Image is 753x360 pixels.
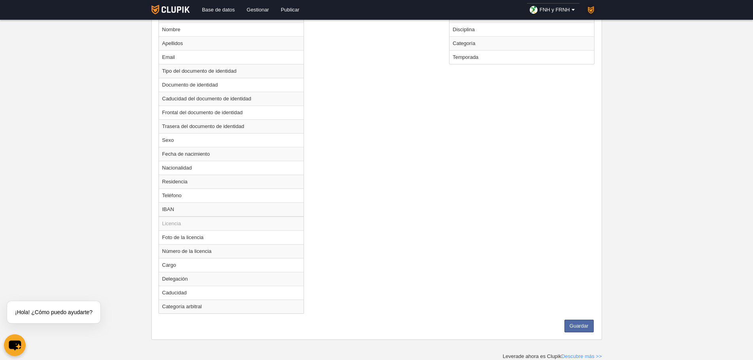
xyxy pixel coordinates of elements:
[159,36,304,50] td: Apellidos
[159,188,304,202] td: Teléfono
[540,6,570,14] span: FNH y FRNH
[159,147,304,161] td: Fecha de nacimiento
[4,334,26,356] button: chat-button
[159,286,304,300] td: Caducidad
[586,5,596,15] img: PaK018JKw3ps.30x30.jpg
[159,217,304,231] td: Licencia
[564,320,594,332] button: Guardar
[449,36,594,50] td: Categoría
[159,161,304,175] td: Nacionalidad
[527,3,580,17] a: FNH y FRNH
[530,6,538,14] img: OaHAuFULXqHY.30x30.jpg
[159,64,304,78] td: Tipo del documento de identidad
[159,133,304,147] td: Sexo
[159,244,304,258] td: Número de la licencia
[449,23,594,36] td: Disciplina
[159,106,304,119] td: Frontal del documento de identidad
[159,78,304,92] td: Documento de identidad
[159,23,304,36] td: Nombre
[151,5,190,14] img: Clupik
[159,175,304,188] td: Residencia
[7,301,100,323] div: ¡Hola! ¿Cómo puedo ayudarte?
[159,258,304,272] td: Cargo
[449,50,594,64] td: Temporada
[159,119,304,133] td: Trasera del documento de identidad
[561,353,602,359] a: Descubre más >>
[159,92,304,106] td: Caducidad del documento de identidad
[503,353,602,360] div: Leverade ahora es Clupik
[159,272,304,286] td: Delegación
[159,50,304,64] td: Email
[159,300,304,313] td: Categoría arbitral
[159,202,304,217] td: IBAN
[159,230,304,244] td: Foto de la licencia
